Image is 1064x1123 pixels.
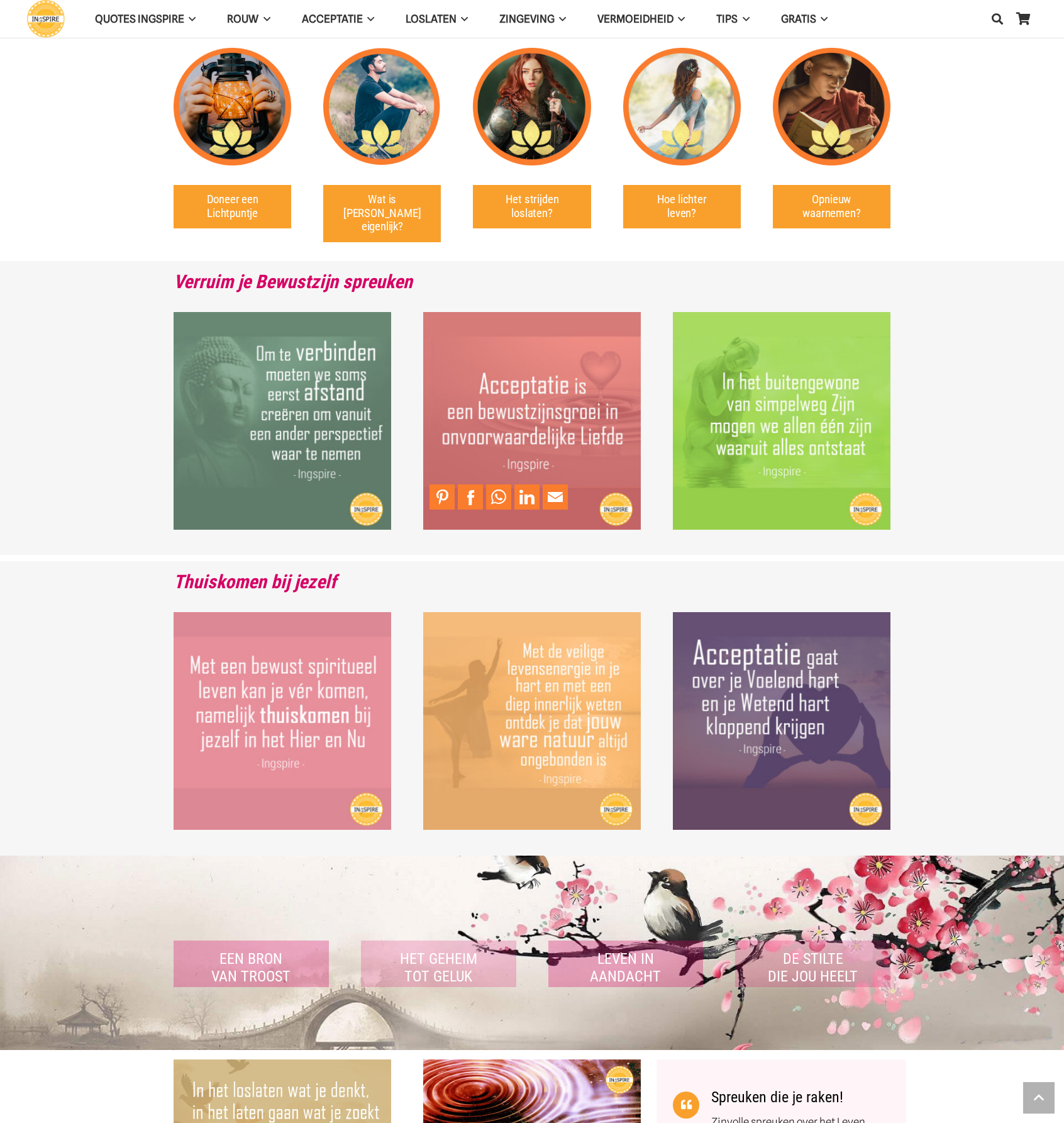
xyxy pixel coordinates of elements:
li: LinkedIn [514,484,543,510]
a: Share to Facebook [458,484,483,510]
a: GRATISGRATIS Menu [765,3,843,35]
a: Met de veilige levensenergie in je hart en met een diep innerlijk weten ontdek je [423,612,641,830]
a: LEVEN IN AANDACHT [590,950,661,986]
img: lichtpuntjes voor in donkere tijden [174,48,291,165]
a: leren loslaten accepteren en balans vinden voor meer zingeving ingspire [623,48,741,165]
span: Wat is [PERSON_NAME] eigenlijk? [343,193,421,234]
a: HET GEHEIM TOT GELUK [400,950,477,986]
span: Hoe lichter leven? [643,193,721,220]
span: TIPS [716,13,738,25]
img: Spirituele wijsheden van Ingspire het zingevingsplatform voor spirituele diepgang [773,48,890,165]
img: Acceptatie is een bewustzijnsgroei in onvoorwaardelijke Liefde - citaat van de Nederlandse schrij... [423,312,641,530]
a: AcceptatieAcceptatie Menu [286,3,390,35]
span: QUOTES INGSPIRE [95,13,184,25]
img: Acceptatie gaat over je Voelend hart en je Wetend hart kloppend krijgen citaat van Ingspire [673,612,890,830]
span: Zingeving Menu [555,3,566,35]
span: Acceptatie [302,13,363,25]
span: Zingeving [499,13,555,25]
span: QUOTES INGSPIRE Menu [184,3,196,35]
img: In het buitengewone van simpelweg Zijn mogen we allen één zijn waaruit alles ontstaat - Spirituee... [673,312,890,530]
a: strijders moeilijke tijden krachtspreuken ingspire zingeving sterkte [473,48,590,165]
span: VERMOEIDHEID [597,13,673,25]
a: Share to WhatsApp [486,484,511,510]
span: TIPS Menu [738,3,749,35]
a: Opnieuw waarnemen? [773,185,890,228]
a: Doneer een Lichtpuntje [174,185,291,228]
a: Wat is [PERSON_NAME] eigenlijk? [323,185,441,242]
b: DE STILTE DIE JOU HEELT [768,950,858,986]
span: Loslaten [406,13,457,25]
a: bewustwording spiritualiteit transformatie ingspire [323,48,441,165]
b: LEVEN IN [597,950,654,968]
a: ROUWROUW Menu [211,3,285,35]
a: EEN BRON VAN TROOST [211,950,291,986]
span: Doneer een Lichtpuntje [194,193,272,220]
span: ROUW [227,13,258,25]
a: Om te verbinden moeten we soms eerst afstand creëren citaat van Ingspire [174,312,391,530]
a: Mail to Email This [543,484,568,510]
span: ROUW Menu [258,3,270,35]
span: GRATIS Menu [816,3,828,35]
a: Share to LinkedIn [514,484,540,510]
a: Ingspire zingeving lichtpuntjes [174,48,291,165]
a: Acceptatie is een bewustzijnsgroei in onvoorwaardelijke liefde citaat van inge geertzen ingspire [423,312,641,530]
a: Hoe lichter leven? [623,185,741,228]
span: Acceptatie Menu [363,3,374,35]
img: Quote over Verbinding - Om te verbinden moeten we afstand creëren om vanuit een ander perspectief... [174,312,391,530]
a: Terug naar top [1023,1082,1055,1114]
img: Positieve spreuken van Ingspire [623,48,741,165]
span: Opnieuw waarnemen? [793,193,871,220]
a: Met een bewust spiritueel leven kan je ver komen namelijk thuiskomen bij jezelf in het Hier en Nu [174,612,391,830]
a: Verruim je Bewustzijn spreuken [174,271,413,293]
span: VERMOEIDHEID Menu [673,3,685,35]
strong: EEN BRON [219,950,282,968]
strong: HET GEHEIM [400,950,477,968]
li: Pinterest [429,484,458,510]
a: TIPSTIPS Menu [701,3,765,35]
span: Het strijden loslaten? [493,193,571,220]
a: Spreuken die je raken! [711,1088,843,1106]
a: QUOTES INGSPIREQUOTES INGSPIRE Menu [79,3,211,35]
li: WhatsApp [486,484,514,510]
strong: VAN TROOST [211,968,291,985]
li: Email This [543,484,571,510]
span: GRATIS [781,13,816,25]
a: Pin to Pinterest [429,484,455,510]
a: Thuiskomen bij jezelf [174,571,336,593]
b: AANDACHT [590,968,661,985]
a: VERMOEIDHEIDVERMOEIDHEID Menu [582,3,701,35]
a: Spreuken die je raken! [673,1092,711,1119]
li: Facebook [458,484,486,510]
a: In het buitengewone van simpelweg Zijn mogen we allen 1 zijn waaruit alles ontstaat citaat ingspire [673,312,890,530]
strong: TOT GELUK [404,968,472,985]
a: Het strijden loslaten? [473,185,590,228]
img: Kracht in moeilijke tijden voor de strijders onder ons - Ingspire [473,48,590,165]
span: Loslaten Menu [457,3,468,35]
img: Met de veilige levensenergie in je hart en met een diep innerlijk weten, ontdek je dat jouw ware ... [423,612,641,830]
a: DE STILTEDIE JOU HEELT [768,950,858,986]
img: Mooie spirituele spreuk van Ingspire over thuiskomen bij jezelf voor een spiritueel rijk leven [174,612,391,830]
a: Zoeken [985,3,1010,35]
a: LoslatenLoslaten Menu [390,3,484,35]
a: ZingevingZingeving Menu [484,3,582,35]
a: Acceptatie gaat over je Voelend en Wetend hart kloppend krijgen [673,612,890,830]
